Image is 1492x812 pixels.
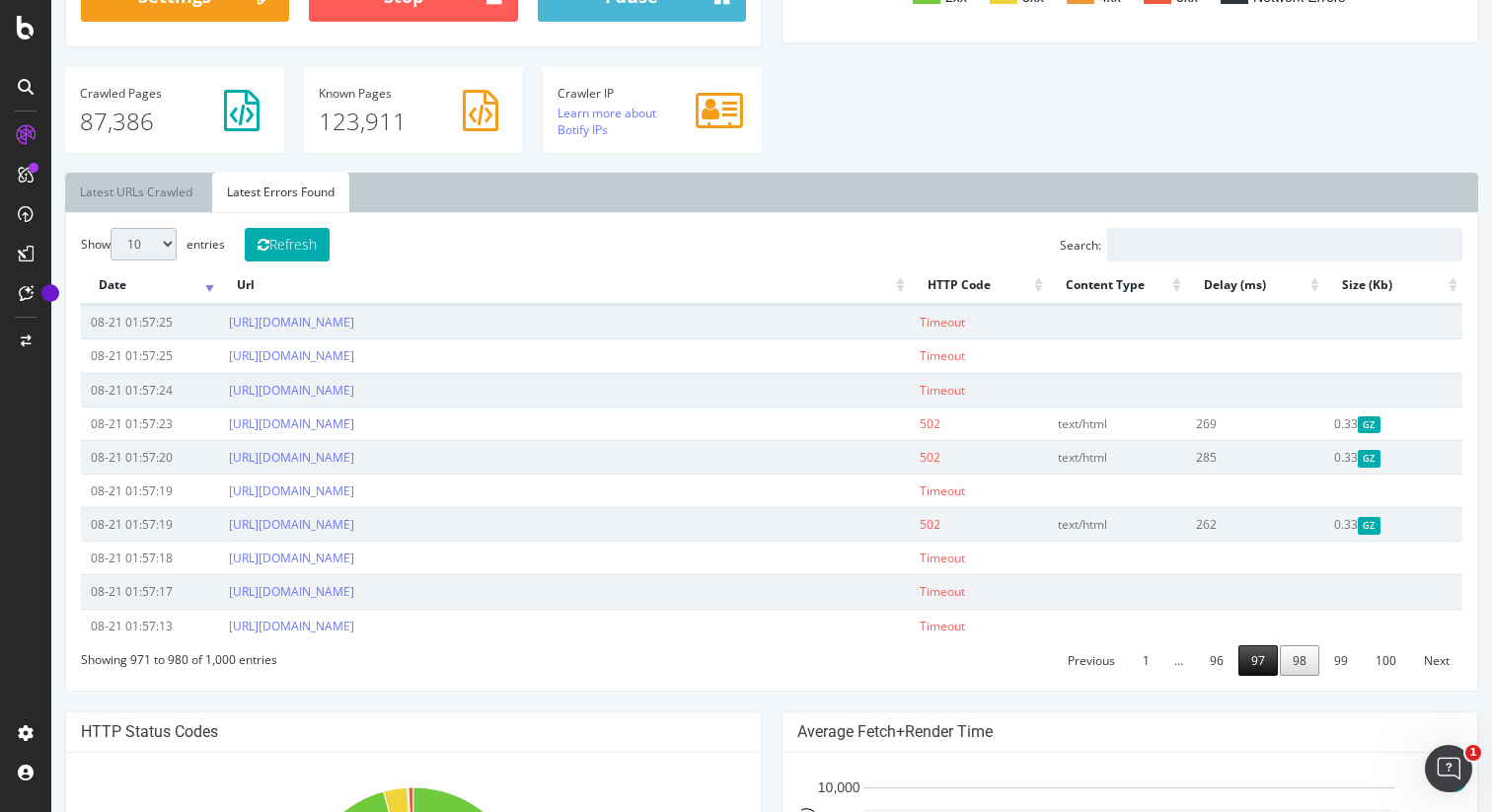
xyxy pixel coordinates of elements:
span: Timeout [868,347,914,364]
span: Timeout [868,382,914,399]
td: 08-21 01:57:18 [30,541,168,574]
td: 08-21 01:57:24 [30,373,168,406]
td: 0.33 [1273,440,1411,474]
td: 0.33 [1273,507,1411,541]
label: Show entries [30,228,174,260]
td: 285 [1135,440,1273,474]
th: Size (Kb): activate to sort column ascending [1273,266,1411,305]
td: 08-21 01:57:13 [30,609,168,642]
a: [URL][DOMAIN_NAME] [178,415,303,432]
th: Delay (ms): activate to sort column ascending [1135,266,1273,305]
a: 1 [1079,645,1111,676]
select: Showentries [59,228,125,260]
span: Timeout [868,618,914,634]
span: … [1111,652,1144,669]
td: 08-21 01:57:25 [30,305,168,338]
input: Search: [1056,228,1411,261]
a: [URL][DOMAIN_NAME] [178,583,303,600]
td: 08-21 01:57:17 [30,574,168,608]
h4: HTTP Status Codes [30,722,695,742]
td: 08-21 01:57:19 [30,474,168,507]
a: [URL][DOMAIN_NAME] [178,618,303,634]
td: 08-21 01:57:19 [30,507,168,541]
td: 08-21 01:57:23 [30,406,168,440]
span: Timeout [868,482,914,499]
a: [URL][DOMAIN_NAME] [178,482,303,499]
h4: Pages Crawled [29,87,218,100]
a: Latest URLs Crawled [14,173,156,212]
a: [URL][DOMAIN_NAME] [178,314,303,331]
span: Timeout [868,550,914,566]
span: 1 [1465,745,1481,761]
span: Timeout [868,583,914,600]
p: 87,386 [29,105,218,138]
text: 10,000 [767,779,809,795]
a: [URL][DOMAIN_NAME] [178,516,303,533]
a: Learn more about Botify IPs [506,105,605,138]
span: Gzipped Content [1306,450,1329,467]
th: Content Type: activate to sort column ascending [997,266,1135,305]
a: [URL][DOMAIN_NAME] [178,347,303,364]
span: 502 [868,516,889,533]
h4: Crawler IP [506,87,696,100]
td: text/html [997,440,1135,474]
a: Next [1360,645,1411,676]
h4: Average Fetch+Render Time [746,722,1411,742]
div: Tooltip anchor [41,284,59,302]
td: text/html [997,406,1135,440]
td: 08-21 01:57:20 [30,440,168,474]
td: text/html [997,507,1135,541]
a: 97 [1187,645,1227,676]
h4: Pages Known [267,87,457,100]
span: 502 [868,449,889,466]
span: Gzipped Content [1306,517,1329,534]
a: 100 [1311,645,1358,676]
a: 98 [1229,645,1268,676]
th: HTTP Code: activate to sort column ascending [858,266,997,305]
a: Latest Errors Found [161,173,298,212]
a: [URL][DOMAIN_NAME] [178,550,303,566]
div: Showing 971 to 980 of 1,000 entries [30,642,226,668]
iframe: Intercom live chat [1425,745,1472,792]
p: 123,911 [267,105,457,138]
a: [URL][DOMAIN_NAME] [178,449,303,466]
button: Refresh [193,228,278,261]
a: [URL][DOMAIN_NAME] [178,382,303,399]
td: 08-21 01:57:25 [30,338,168,372]
label: Search: [1008,228,1411,261]
span: Gzipped Content [1306,416,1329,433]
span: Timeout [868,314,914,331]
th: Date: activate to sort column ascending [30,266,168,305]
th: Url: activate to sort column ascending [168,266,858,305]
td: 269 [1135,406,1273,440]
a: Previous [1004,645,1077,676]
span: 502 [868,415,889,432]
td: 262 [1135,507,1273,541]
a: 99 [1270,645,1309,676]
td: 0.33 [1273,406,1411,440]
a: 96 [1146,645,1185,676]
